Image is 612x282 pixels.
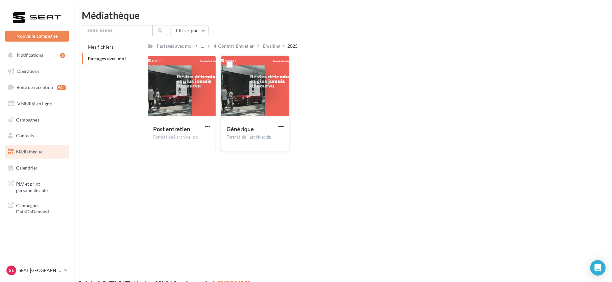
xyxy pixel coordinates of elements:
[4,48,68,62] button: Notifications 3
[16,165,38,170] span: Calendrier
[17,101,52,106] span: Visibilité en ligne
[5,31,69,42] button: Nouvelle campagne
[16,149,42,154] span: Médiathèque
[4,113,70,127] a: Campagnes
[4,129,70,142] a: Contacts
[153,134,210,140] div: Format de l'archive: zip
[57,85,66,90] div: 99+
[4,97,70,111] a: Visibilité en ligne
[157,43,193,49] div: Partagés avec moi
[263,43,280,49] div: Emailing
[227,125,254,132] span: Générique
[200,42,205,51] div: ...
[590,260,606,276] div: Open Intercom Messenger
[16,201,66,215] span: Campagnes DataOnDemand
[60,53,65,58] div: 3
[5,264,69,277] a: SL SEAT [GEOGRAPHIC_DATA]
[227,134,284,140] div: Format de l'archive: zip
[16,180,66,193] span: PLV et print personnalisable
[19,267,61,274] p: SEAT [GEOGRAPHIC_DATA]
[287,43,298,49] div: 2025
[171,25,209,36] button: Filtrer par
[88,44,114,50] span: Mes fichiers
[16,117,39,122] span: Campagnes
[153,125,190,132] span: Post entretien
[214,43,255,49] div: 4_Contrat_Entretien
[4,64,70,78] a: Opérations
[4,199,70,218] a: Campagnes DataOnDemand
[17,52,43,58] span: Notifications
[4,161,70,175] a: Calendrier
[4,80,70,94] a: Boîte de réception99+
[4,145,70,159] a: Médiathèque
[4,177,70,196] a: PLV et print personnalisable
[16,84,53,90] span: Boîte de réception
[17,68,39,74] span: Opérations
[82,10,604,20] div: Médiathèque
[16,133,34,138] span: Contacts
[9,267,14,274] span: SL
[88,56,126,61] span: Partagés avec moi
